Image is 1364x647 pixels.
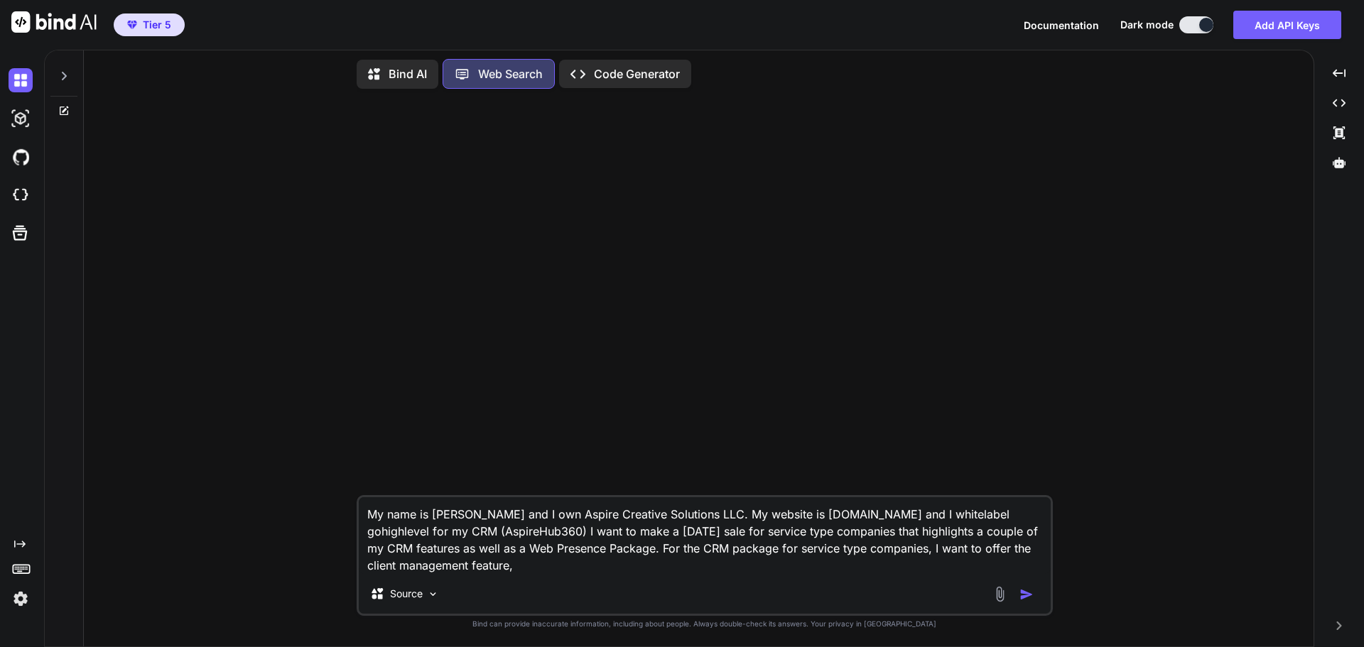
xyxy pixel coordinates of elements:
[9,183,33,207] img: cloudideIcon
[427,588,439,600] img: Pick Models
[1019,587,1034,602] img: icon
[1120,18,1174,32] span: Dark mode
[992,586,1008,602] img: attachment
[594,65,680,82] p: Code Generator
[9,107,33,131] img: darkAi-studio
[357,619,1053,629] p: Bind can provide inaccurate information, including about people. Always double-check its answers....
[9,145,33,169] img: githubDark
[389,65,427,82] p: Bind AI
[9,68,33,92] img: darkChat
[143,18,171,32] span: Tier 5
[114,13,185,36] button: premiumTier 5
[9,587,33,611] img: settings
[1233,11,1341,39] button: Add API Keys
[127,21,137,29] img: premium
[478,65,543,82] p: Web Search
[1024,18,1099,33] button: Documentation
[390,587,423,601] p: Source
[359,497,1051,574] textarea: My name is [PERSON_NAME] and I own Aspire Creative Solutions LLC. My website is [DOMAIN_NAME] and...
[11,11,97,33] img: Bind AI
[1024,19,1099,31] span: Documentation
